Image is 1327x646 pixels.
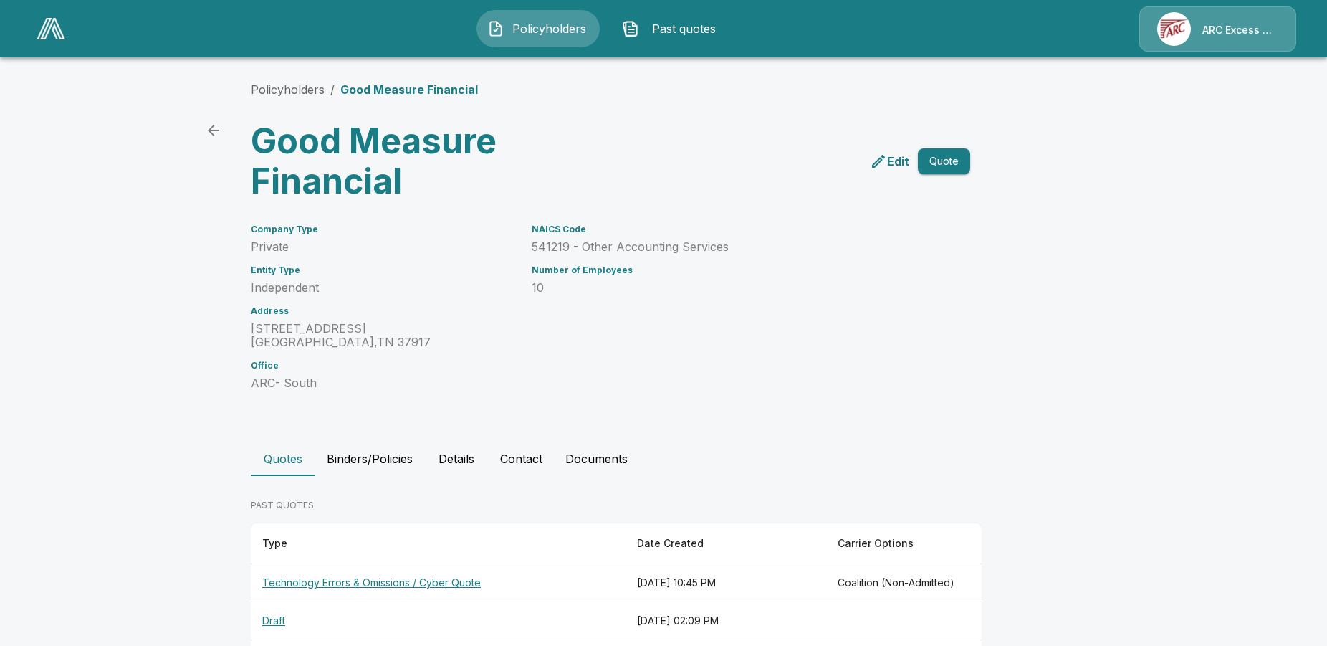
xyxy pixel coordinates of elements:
[918,148,970,175] button: Quote
[1202,23,1278,37] p: ARC Excess & Surplus
[251,564,626,602] th: Technology Errors & Omissions / Cyber Quote
[424,442,489,476] button: Details
[826,564,982,602] th: Coalition (Non-Admitted)
[1139,6,1296,52] a: Agency IconARC Excess & Surplus
[826,523,982,564] th: Carrier Options
[251,523,626,564] th: Type
[1157,12,1191,46] img: Agency Icon
[532,240,936,254] p: 541219 - Other Accounting Services
[887,153,909,170] p: Edit
[251,306,514,316] h6: Address
[330,81,335,98] li: /
[645,20,724,37] span: Past quotes
[532,281,936,295] p: 10
[199,116,228,145] a: back
[251,376,514,390] p: ARC- South
[37,18,65,39] img: AA Logo
[626,564,825,602] th: [DATE] 10:45 PM
[532,265,936,275] h6: Number of Employees
[251,442,1076,476] div: policyholder tabs
[251,322,514,349] p: [STREET_ADDRESS] [GEOGRAPHIC_DATA] , TN 37917
[251,121,605,201] h3: Good Measure Financial
[340,81,478,98] p: Good Measure Financial
[251,361,514,371] h6: Office
[510,20,589,37] span: Policyholders
[611,10,734,47] button: Past quotes IconPast quotes
[476,10,600,47] button: Policyholders IconPolicyholders
[251,82,325,97] a: Policyholders
[251,281,514,295] p: Independent
[251,240,514,254] p: Private
[251,224,514,234] h6: Company Type
[251,499,982,512] p: PAST QUOTES
[251,442,315,476] button: Quotes
[626,602,825,640] th: [DATE] 02:09 PM
[622,20,639,37] img: Past quotes Icon
[315,442,424,476] button: Binders/Policies
[487,20,504,37] img: Policyholders Icon
[251,265,514,275] h6: Entity Type
[251,602,626,640] th: Draft
[867,150,912,173] a: edit
[626,523,825,564] th: Date Created
[251,81,478,98] nav: breadcrumb
[489,442,554,476] button: Contact
[532,224,936,234] h6: NAICS Code
[554,442,639,476] button: Documents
